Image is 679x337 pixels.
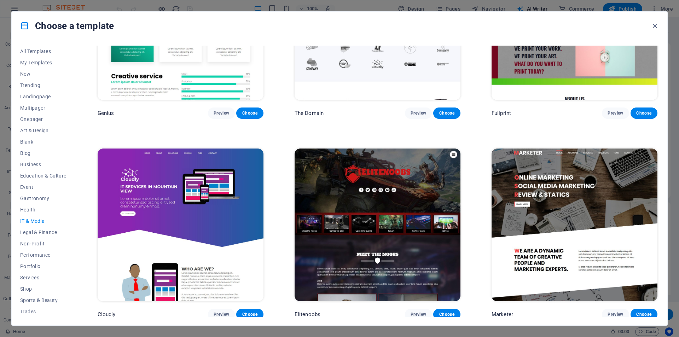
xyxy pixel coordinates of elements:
[433,108,460,119] button: Choose
[20,71,66,77] span: New
[602,108,629,119] button: Preview
[492,149,657,301] img: Marketer
[602,309,629,320] button: Preview
[20,147,66,159] button: Blog
[20,184,66,190] span: Event
[20,136,66,147] button: Blank
[214,110,229,116] span: Preview
[208,108,235,119] button: Preview
[20,272,66,283] button: Services
[405,108,432,119] button: Preview
[295,311,320,318] p: Elitenoobs
[492,311,513,318] p: Marketer
[238,31,277,41] span: Paste clipboard
[20,159,66,170] button: Business
[20,241,66,246] span: Non-Profit
[20,215,66,227] button: IT & Media
[20,283,66,295] button: Shop
[20,116,66,122] span: Onepager
[608,312,623,317] span: Preview
[20,80,66,91] button: Trending
[20,229,66,235] span: Legal & Finance
[433,309,460,320] button: Choose
[20,196,66,201] span: Gastronomy
[98,311,116,318] p: Cloudly
[636,110,652,116] span: Choose
[236,108,263,119] button: Choose
[20,252,66,258] span: Performance
[242,312,257,317] span: Choose
[20,261,66,272] button: Portfolio
[20,238,66,249] button: Non-Profit
[20,162,66,167] span: Business
[20,193,66,204] button: Gastronomy
[20,170,66,181] button: Education & Culture
[20,139,66,145] span: Blank
[98,110,114,117] p: Genius
[20,82,66,88] span: Trending
[20,309,66,314] span: Trades
[20,125,66,136] button: Art & Design
[405,309,432,320] button: Preview
[631,108,657,119] button: Choose
[98,149,263,301] img: Cloudly
[20,68,66,80] button: New
[20,128,66,133] span: Art & Design
[20,60,66,65] span: My Templates
[608,110,623,116] span: Preview
[20,91,66,102] button: Landingpage
[20,173,66,179] span: Education & Culture
[20,114,66,125] button: Onepager
[439,110,454,116] span: Choose
[201,31,236,41] span: Add elements
[20,306,66,317] button: Trades
[20,207,66,213] span: Health
[20,249,66,261] button: Performance
[295,110,324,117] p: The Domain
[236,309,263,320] button: Choose
[295,149,460,301] img: Elitenoobs
[411,110,426,116] span: Preview
[20,181,66,193] button: Event
[20,20,114,31] h4: Choose a template
[20,275,66,280] span: Services
[20,297,66,303] span: Sports & Beauty
[242,110,257,116] span: Choose
[20,48,66,54] span: All Templates
[492,110,511,117] p: Fullprint
[20,46,66,57] button: All Templates
[208,309,235,320] button: Preview
[20,286,66,292] span: Shop
[20,105,66,111] span: Multipager
[411,312,426,317] span: Preview
[636,312,652,317] span: Choose
[20,218,66,224] span: IT & Media
[631,309,657,320] button: Choose
[20,263,66,269] span: Portfolio
[20,295,66,306] button: Sports & Beauty
[20,57,66,68] button: My Templates
[439,312,454,317] span: Choose
[20,94,66,99] span: Landingpage
[20,227,66,238] button: Legal & Finance
[20,102,66,114] button: Multipager
[20,150,66,156] span: Blog
[214,312,229,317] span: Preview
[20,204,66,215] button: Health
